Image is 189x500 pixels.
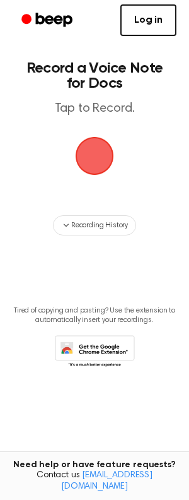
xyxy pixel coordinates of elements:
[71,220,128,231] span: Recording History
[10,306,179,325] p: Tired of copying and pasting? Use the extension to automatically insert your recordings.
[120,4,176,36] a: Log in
[8,470,181,492] span: Contact us
[13,8,84,33] a: Beep
[23,61,166,91] h1: Record a Voice Note for Docs
[61,471,152,491] a: [EMAIL_ADDRESS][DOMAIN_NAME]
[23,101,166,117] p: Tap to Record.
[53,215,136,235] button: Recording History
[76,137,113,175] img: Beep Logo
